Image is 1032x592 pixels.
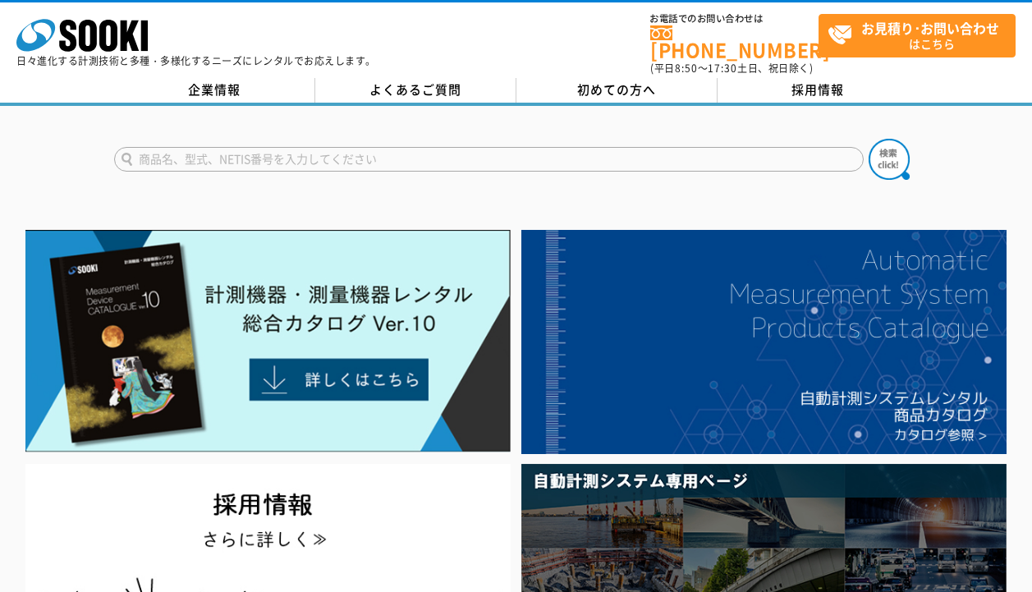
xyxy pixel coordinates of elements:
span: お電話でのお問い合わせは [650,14,819,24]
span: (平日 ～ 土日、祝日除く) [650,61,813,76]
span: 8:50 [675,61,698,76]
a: 採用情報 [718,78,919,103]
img: 自動計測システムカタログ [521,230,1007,454]
strong: お見積り･お問い合わせ [861,18,999,38]
a: お見積り･お問い合わせはこちら [819,14,1016,57]
img: Catalog Ver10 [25,230,511,452]
span: 初めての方へ [577,80,656,99]
a: よくあるご質問 [315,78,516,103]
a: 企業情報 [114,78,315,103]
a: [PHONE_NUMBER] [650,25,819,59]
img: btn_search.png [869,139,910,180]
span: はこちら [828,15,1015,56]
a: 初めての方へ [516,78,718,103]
input: 商品名、型式、NETIS番号を入力してください [114,147,864,172]
p: 日々進化する計測技術と多種・多様化するニーズにレンタルでお応えします。 [16,56,376,66]
span: 17:30 [708,61,737,76]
